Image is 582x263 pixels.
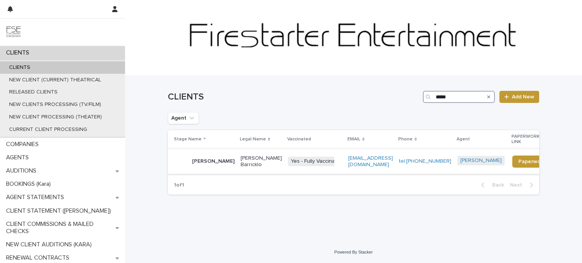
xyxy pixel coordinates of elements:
p: Vaccinated [287,135,311,143]
img: 9JgRvJ3ETPGCJDhvPVA5 [6,25,21,40]
p: 1 of 1 [168,176,190,195]
span: Next [510,182,527,188]
p: [PERSON_NAME] [192,158,235,165]
p: Stage Name [174,135,202,143]
a: Powered By Stacker [334,250,372,254]
a: [EMAIL_ADDRESS][DOMAIN_NAME] [348,156,393,167]
p: AGENT STATEMENTS [3,194,70,201]
p: CLIENTS [3,49,35,56]
a: Paperwork [512,156,551,168]
a: Add New [499,91,539,103]
p: CURRENT CLIENT PROCESSING [3,126,93,133]
p: RENEWAL CONTRACTS [3,254,75,261]
tr: [PERSON_NAME][PERSON_NAME] BarrickloYes - Fully Vaccinated[EMAIL_ADDRESS][DOMAIN_NAME]tel:[PHONE_... [168,149,563,174]
p: NEW CLIENTS PROCESSING (TV/FILM) [3,101,107,108]
p: CLIENTS [3,64,36,71]
p: EMAIL [347,135,360,143]
p: NEW CLIENT (CURRENT) THEATRICAL [3,77,107,83]
p: Legal Name [240,135,266,143]
input: Search [423,91,495,103]
p: BOOKINGS (Kara) [3,181,57,188]
p: CLIENT COMMISSIONS & MAILED CHECKS [3,221,116,235]
button: Next [507,182,539,188]
p: Agent [457,135,470,143]
button: Back [475,182,507,188]
p: PAPERWORK LINK [512,132,547,146]
span: Yes - Fully Vaccinated [288,157,346,166]
span: Back [488,182,504,188]
p: [PERSON_NAME] Barricklo [241,155,282,168]
button: Agent [168,112,199,124]
a: tel:[PHONE_NUMBER] [399,159,451,164]
p: NEW CLIENT PROCESSING (THEATER) [3,114,108,120]
p: COMPANIES [3,141,45,148]
span: Add New [512,94,534,100]
p: AUDITIONS [3,167,42,174]
p: AGENTS [3,154,35,161]
p: Phone [398,135,413,143]
p: NEW CLIENT AUDITIONS (KARA) [3,241,98,248]
p: RELEASED CLIENTS [3,89,64,95]
a: [PERSON_NAME] [460,157,502,164]
h1: CLIENTS [168,92,420,103]
span: Paperwork [518,159,545,164]
p: CLIENT STATEMENT ([PERSON_NAME]) [3,207,117,215]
